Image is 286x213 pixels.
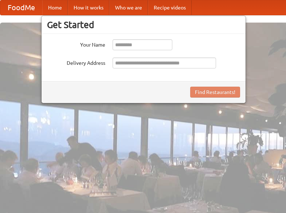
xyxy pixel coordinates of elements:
[109,0,148,15] a: Who we are
[42,0,68,15] a: Home
[47,39,105,48] label: Your Name
[47,58,105,67] label: Delivery Address
[148,0,192,15] a: Recipe videos
[47,19,240,30] h3: Get Started
[0,0,42,15] a: FoodMe
[68,0,109,15] a: How it works
[190,87,240,98] button: Find Restaurants!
